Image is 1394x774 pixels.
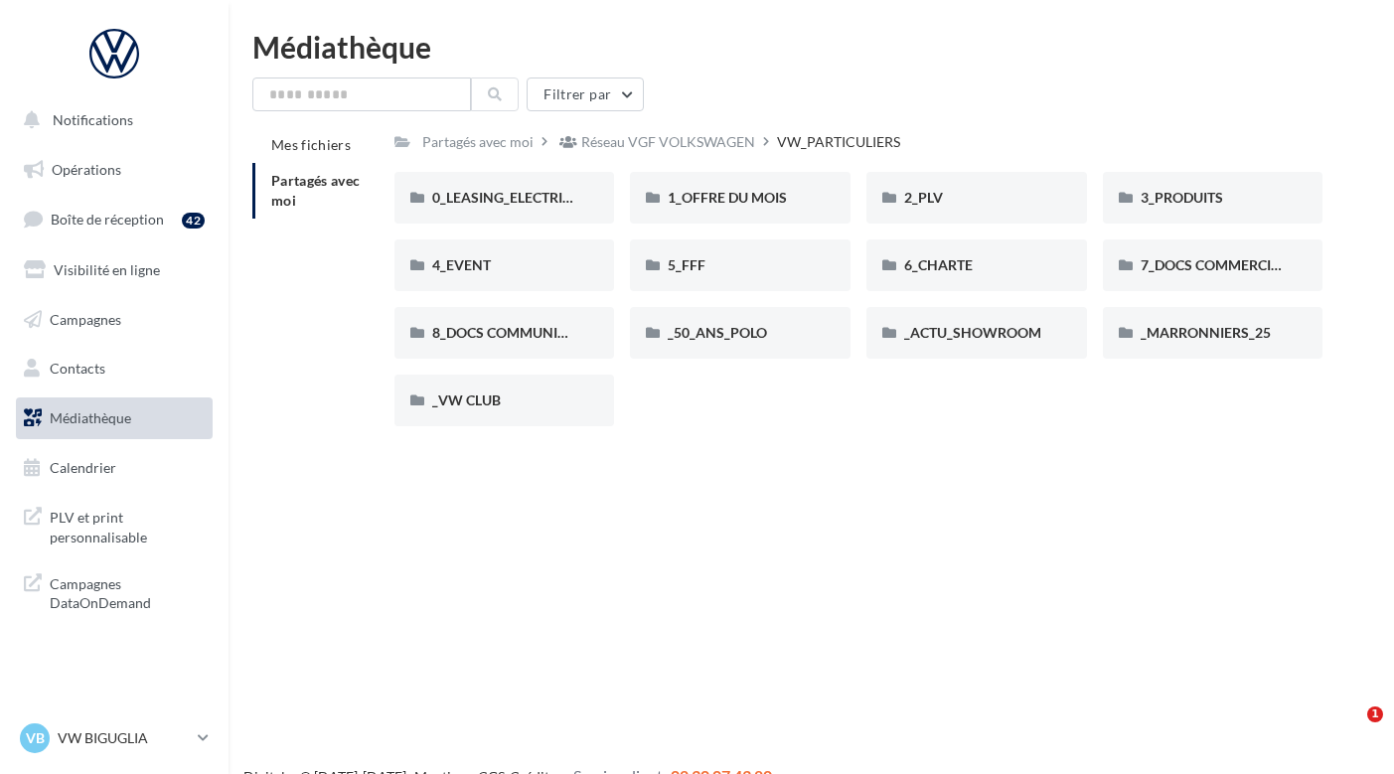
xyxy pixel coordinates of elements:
[12,299,217,341] a: Campagnes
[668,189,787,206] span: 1_OFFRE DU MOIS
[12,348,217,389] a: Contacts
[12,149,217,191] a: Opérations
[12,447,217,489] a: Calendrier
[432,189,591,206] span: 0_LEASING_ELECTRIQUE
[432,256,491,273] span: 4_EVENT
[432,324,609,341] span: 8_DOCS COMMUNICATION
[527,77,644,111] button: Filtrer par
[50,310,121,327] span: Campagnes
[12,562,217,621] a: Campagnes DataOnDemand
[12,496,217,554] a: PLV et print personnalisable
[422,132,534,152] div: Partagés avec moi
[1326,706,1374,754] iframe: Intercom live chat
[432,391,501,408] span: _VW CLUB
[12,198,217,240] a: Boîte de réception42
[50,570,205,613] span: Campagnes DataOnDemand
[668,256,705,273] span: 5_FFF
[904,189,943,206] span: 2_PLV
[16,719,213,757] a: VB VW BIGUGLIA
[271,172,361,209] span: Partagés avec moi
[52,161,121,178] span: Opérations
[50,409,131,426] span: Médiathèque
[12,397,217,439] a: Médiathèque
[904,256,973,273] span: 6_CHARTE
[50,360,105,377] span: Contacts
[1141,324,1271,341] span: _MARRONNIERS_25
[50,459,116,476] span: Calendrier
[1141,189,1223,206] span: 3_PRODUITS
[777,132,900,152] div: VW_PARTICULIERS
[668,324,767,341] span: _50_ANS_POLO
[252,32,1370,62] div: Médiathèque
[1367,706,1383,722] span: 1
[54,261,160,278] span: Visibilité en ligne
[904,324,1041,341] span: _ACTU_SHOWROOM
[271,136,351,153] span: Mes fichiers
[53,111,133,128] span: Notifications
[50,504,205,546] span: PLV et print personnalisable
[581,132,755,152] div: Réseau VGF VOLKSWAGEN
[12,99,209,141] button: Notifications
[58,728,190,748] p: VW BIGUGLIA
[182,213,205,229] div: 42
[26,728,45,748] span: VB
[12,249,217,291] a: Visibilité en ligne
[51,211,164,228] span: Boîte de réception
[1141,256,1301,273] span: 7_DOCS COMMERCIAUX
